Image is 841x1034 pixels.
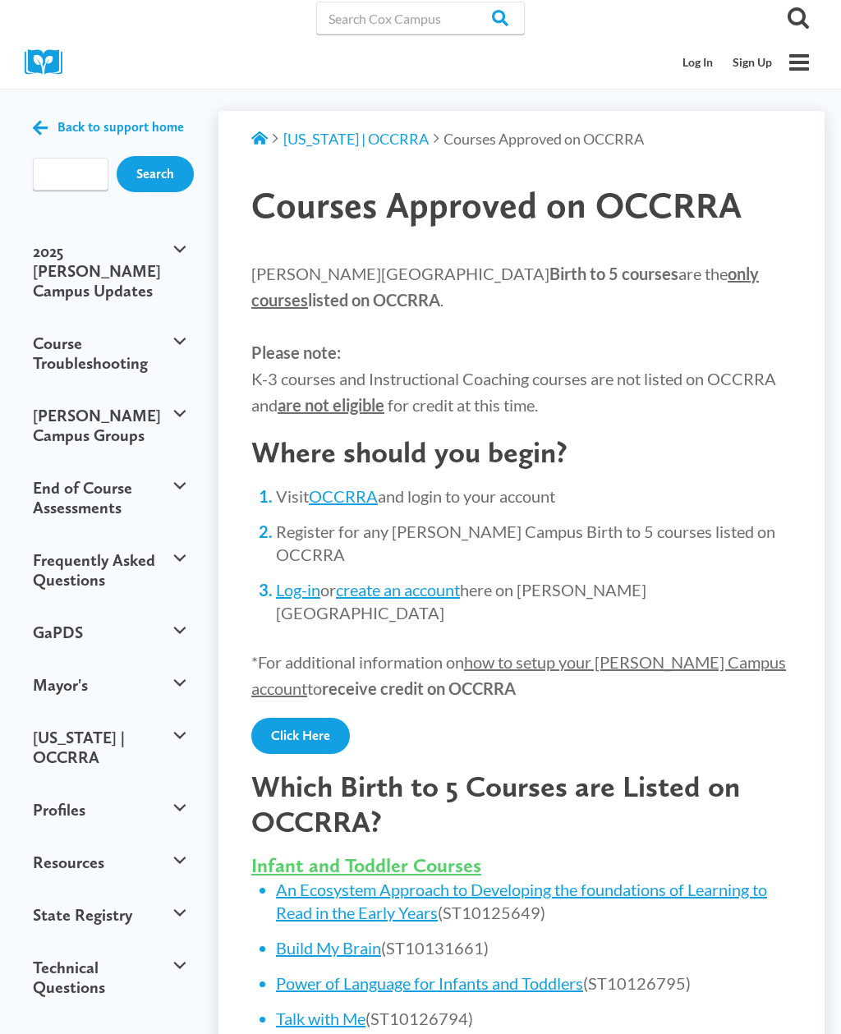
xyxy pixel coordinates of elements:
[251,264,759,310] strong: listed on OCCRRA
[673,47,723,78] a: Log In
[276,1009,365,1028] a: Talk with Me
[276,578,792,624] li: or here on [PERSON_NAME][GEOGRAPHIC_DATA]
[25,49,74,75] img: Cox Campus
[443,130,644,148] span: Courses Approved on OCCRRA
[251,342,341,362] strong: Please note:
[549,264,678,283] strong: Birth to 5 courses
[782,45,816,80] button: Open menu
[25,606,194,659] button: GaPDS
[251,652,786,698] span: how to setup your [PERSON_NAME] Campus account
[276,520,792,566] li: Register for any [PERSON_NAME] Campus Birth to 5 courses listed on OCCRRA
[276,936,792,959] li: (ST10131661)
[251,853,481,877] span: Infant and Toddler Courses
[723,47,782,78] a: Sign Up
[25,941,194,1013] button: Technical Questions
[336,580,460,600] a: create an account
[673,47,782,78] nav: Secondary Mobile Navigation
[283,130,429,148] a: [US_STATE] | OCCRRA
[276,938,381,958] a: Build My Brain
[276,1007,792,1030] li: (ST10126794)
[25,462,194,534] button: End of Course Assessments
[251,718,350,754] a: Click Here
[25,659,194,711] button: Mayor's
[25,317,194,389] button: Course Troubleshooting
[57,119,184,135] span: Back to support home
[316,2,525,34] input: Search Cox Campus
[276,972,792,995] li: (ST10126795)
[251,649,792,701] p: *For additional information on to
[33,116,184,140] a: Back to support home
[25,836,194,889] button: Resources
[276,878,792,924] li: (ST10125649)
[25,711,194,784] button: [US_STATE] | OCCRRA
[25,225,194,1013] ul: Support Navigation
[117,156,194,192] input: Search
[25,534,194,606] button: Frequently Asked Questions
[25,889,194,941] button: State Registry
[251,769,792,839] h2: Which Birth to 5 Courses are Listed on OCCRRA?
[251,130,268,148] a: Support Home
[276,973,583,993] a: Power of Language for Infants and Toddlers
[251,434,792,470] h2: Where should you begin?
[25,784,194,836] button: Profiles
[251,183,742,227] span: Courses Approved on OCCRRA
[276,880,767,922] a: An Ecosystem Approach to Developing the foundations of Learning to Read in the Early Years
[276,580,320,600] a: Log-in
[33,158,108,191] form: Search form
[251,264,759,310] span: only courses
[278,395,384,415] strong: are not eligible
[309,486,378,506] a: OCCRRA
[322,678,516,698] strong: receive credit on OCCRRA
[25,389,194,462] button: [PERSON_NAME] Campus Groups
[276,485,792,508] li: Visit and login to your account
[25,225,194,317] button: 2025 [PERSON_NAME] Campus Updates
[251,260,792,418] p: [PERSON_NAME][GEOGRAPHIC_DATA] are the . K-3 courses and Instructional Coaching courses are not l...
[33,158,108,191] input: Search input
